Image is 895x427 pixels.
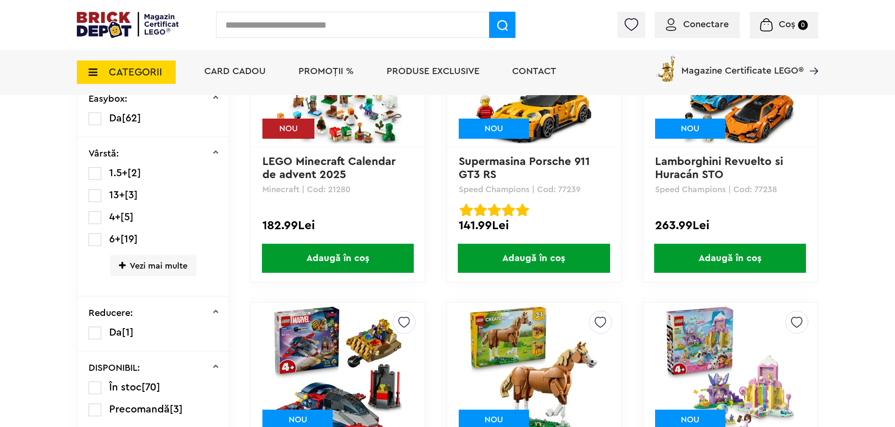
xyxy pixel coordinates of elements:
div: NOU [459,119,529,139]
span: 4+ [109,212,120,222]
span: [1] [122,327,134,337]
p: DISPONIBIL: [89,363,140,373]
span: [5] [120,212,134,222]
div: NOU [262,119,314,139]
p: Vârstă: [89,149,119,158]
p: Easybox: [89,94,127,104]
span: Adaugă în coș [262,244,414,273]
span: [70] [142,382,160,392]
a: Conectare [666,20,729,29]
span: 6+ [109,234,120,244]
p: Reducere: [89,308,133,318]
img: Evaluare cu stele [488,203,501,217]
a: LEGO Minecraft Calendar de advent 2025 [262,156,399,180]
span: În stoc [109,382,142,392]
span: Adaugă în coș [458,244,610,273]
img: Evaluare cu stele [474,203,487,217]
div: NOU [655,119,725,139]
span: CATEGORII [109,67,162,77]
a: Adaugă în coș [251,244,425,273]
a: Magazine Certificate LEGO® [804,54,818,63]
a: Card Cadou [204,67,266,76]
a: Adaugă în coș [643,244,817,273]
a: Supermasina Porsche 911 GT3 RS [459,156,593,180]
div: 141.99Lei [459,219,609,232]
span: [62] [122,113,141,123]
span: Vezi mai multe [110,255,196,276]
a: PROMOȚII % [298,67,354,76]
span: [2] [127,168,141,178]
div: 263.99Lei [655,219,805,232]
span: Coș [779,20,795,29]
img: Evaluare cu stele [460,203,473,217]
span: Da [109,327,122,337]
a: Produse exclusive [387,67,479,76]
span: Conectare [683,20,729,29]
a: Contact [512,67,556,76]
img: Evaluare cu stele [516,203,529,217]
span: Magazine Certificate LEGO® [681,54,804,75]
div: 182.99Lei [262,219,413,232]
a: Adaugă în coș [447,244,621,273]
span: Precomandă [109,404,170,414]
span: 13+ [109,190,125,200]
p: Minecraft | Cod: 21280 [262,185,413,194]
span: [3] [170,404,183,414]
span: [3] [125,190,138,200]
img: Evaluare cu stele [502,203,515,217]
a: Lamborghini Revuelto si Huracán STO [655,156,786,180]
span: Da [109,113,122,123]
p: Speed Champions | Cod: 77239 [459,185,609,194]
span: Adaugă în coș [654,244,806,273]
span: 1.5+ [109,168,127,178]
span: [19] [120,234,138,244]
p: Speed Champions | Cod: 77238 [655,185,805,194]
small: 0 [798,20,808,30]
